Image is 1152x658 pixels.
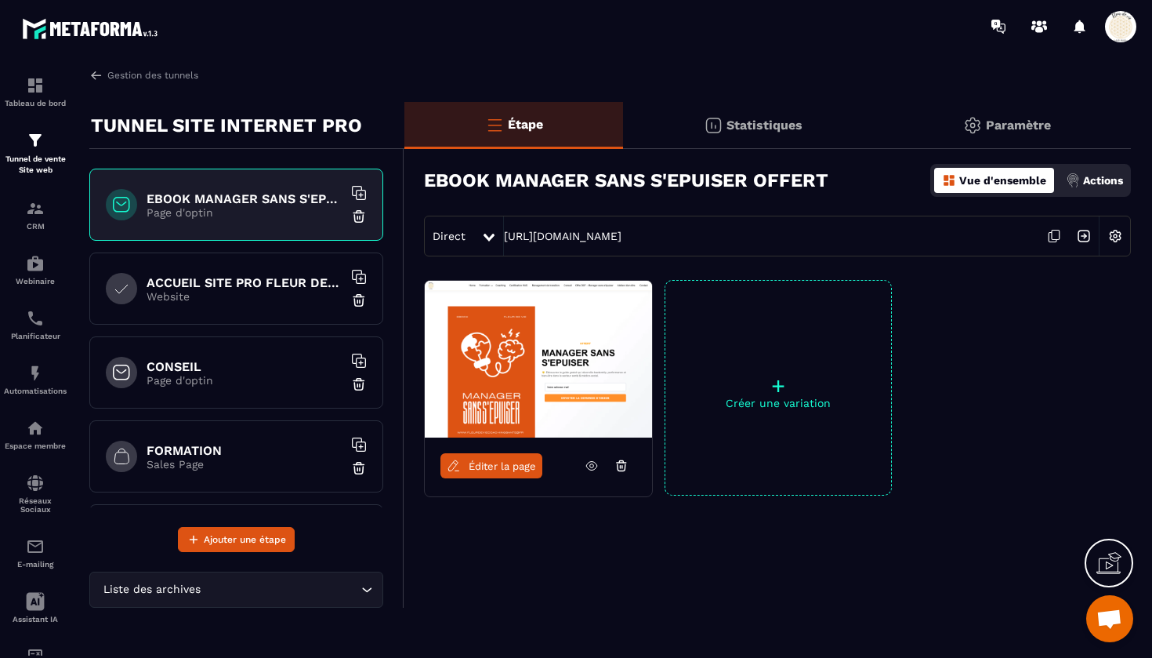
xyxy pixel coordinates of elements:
img: formation [26,199,45,218]
h6: EBOOK MANAGER SANS S'EPUISER OFFERT [147,191,342,206]
p: Page d'optin [147,374,342,387]
a: [URL][DOMAIN_NAME] [504,230,621,242]
img: setting-w.858f3a88.svg [1100,221,1130,251]
a: Assistant IA [4,580,67,635]
p: Sales Page [147,458,342,471]
p: TUNNEL SITE INTERNET PRO [91,110,362,141]
p: Assistant IA [4,615,67,623]
p: Étape [508,117,543,132]
img: stats.20deebd0.svg [704,116,723,135]
h6: ACCUEIL SITE PRO FLEUR DE VIE [147,275,342,290]
a: automationsautomationsEspace membre [4,407,67,462]
p: Webinaire [4,277,67,285]
p: Créer une variation [665,397,891,409]
img: formation [26,76,45,95]
p: CRM [4,222,67,231]
img: automations [26,419,45,438]
a: automationsautomationsAutomatisations [4,352,67,407]
span: Éditer la page [469,460,536,472]
span: Liste des archives [100,581,204,598]
img: trash [351,376,367,392]
a: social-networksocial-networkRéseaux Sociaux [4,462,67,525]
img: logo [22,14,163,43]
a: schedulerschedulerPlanificateur [4,297,67,352]
p: Statistiques [726,118,802,133]
img: email [26,537,45,556]
h6: CONSEIL [147,359,342,374]
p: Tableau de bord [4,99,67,107]
span: Direct [433,230,466,242]
img: image [425,281,652,438]
img: bars-o.4a397970.svg [485,115,504,134]
a: emailemailE-mailing [4,525,67,580]
p: Espace membre [4,442,67,450]
p: Website [147,290,342,303]
a: automationsautomationsWebinaire [4,242,67,297]
p: Réseaux Sociaux [4,496,67,514]
img: actions.d6e523a2.png [1066,173,1080,187]
img: trash [351,460,367,476]
h3: EBOOK MANAGER SANS S'EPUISER OFFERT [424,169,828,191]
p: Planificateur [4,332,67,340]
a: formationformationTunnel de vente Site web [4,119,67,187]
p: Tunnel de vente Site web [4,154,67,176]
a: Gestion des tunnels [89,68,198,82]
p: E-mailing [4,560,67,569]
a: formationformationCRM [4,187,67,242]
img: scheduler [26,309,45,328]
p: Vue d'ensemble [959,174,1046,187]
p: + [665,375,891,397]
p: Automatisations [4,387,67,395]
img: arrow-next.bcc2205e.svg [1069,221,1099,251]
span: Ajouter une étape [204,532,286,547]
img: social-network [26,474,45,493]
img: arrow [89,68,103,82]
div: Search for option [89,572,383,608]
img: trash [351,209,367,224]
p: Actions [1083,174,1123,187]
p: Paramètre [986,118,1051,133]
img: automations [26,254,45,273]
button: Ajouter une étape [178,527,295,552]
img: dashboard-orange.40269519.svg [942,173,956,187]
div: Ouvrir le chat [1086,595,1133,642]
a: Éditer la page [440,453,542,478]
img: trash [351,293,367,308]
h6: FORMATION [147,443,342,458]
input: Search for option [204,581,357,598]
img: setting-gr.5f69749f.svg [963,116,982,135]
a: formationformationTableau de bord [4,64,67,119]
img: automations [26,364,45,383]
img: formation [26,131,45,150]
p: Page d'optin [147,206,342,219]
